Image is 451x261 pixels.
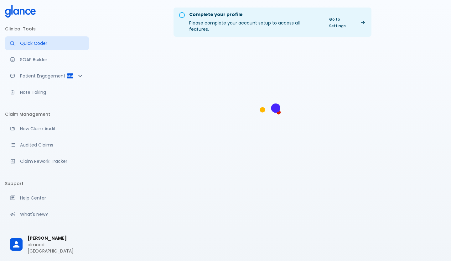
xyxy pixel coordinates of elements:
[5,207,89,221] div: Recent updates and feature releases
[5,85,89,99] a: Advanced note-taking
[189,9,320,35] div: Please complete your account setup to access all features.
[20,195,84,201] p: Help Center
[325,15,369,30] a: Go to Settings
[20,56,84,63] p: SOAP Builder
[5,21,89,36] li: Clinical Tools
[5,122,89,136] a: Audit a new claim
[5,176,89,191] li: Support
[5,69,89,83] div: Patient Reports & Referrals
[20,89,84,95] p: Note Taking
[5,138,89,152] a: View audited claims
[5,107,89,122] li: Claim Management
[5,53,89,67] a: Docugen: Compose a clinical documentation in seconds
[5,231,89,258] div: [PERSON_NAME]almoad [GEOGRAPHIC_DATA]
[20,142,84,148] p: Audited Claims
[28,242,84,254] p: almoad [GEOGRAPHIC_DATA]
[20,40,84,46] p: Quick Coder
[28,235,84,242] span: [PERSON_NAME]
[20,211,84,217] p: What's new?
[20,73,66,79] p: Patient Engagement
[189,11,320,18] div: Complete your profile
[20,158,84,164] p: Claim Rework Tracker
[5,191,89,205] a: Get help from our support team
[5,154,89,168] a: Monitor progress of claim corrections
[20,125,84,132] p: New Claim Audit
[5,36,89,50] a: Moramiz: Find ICD10AM codes instantly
